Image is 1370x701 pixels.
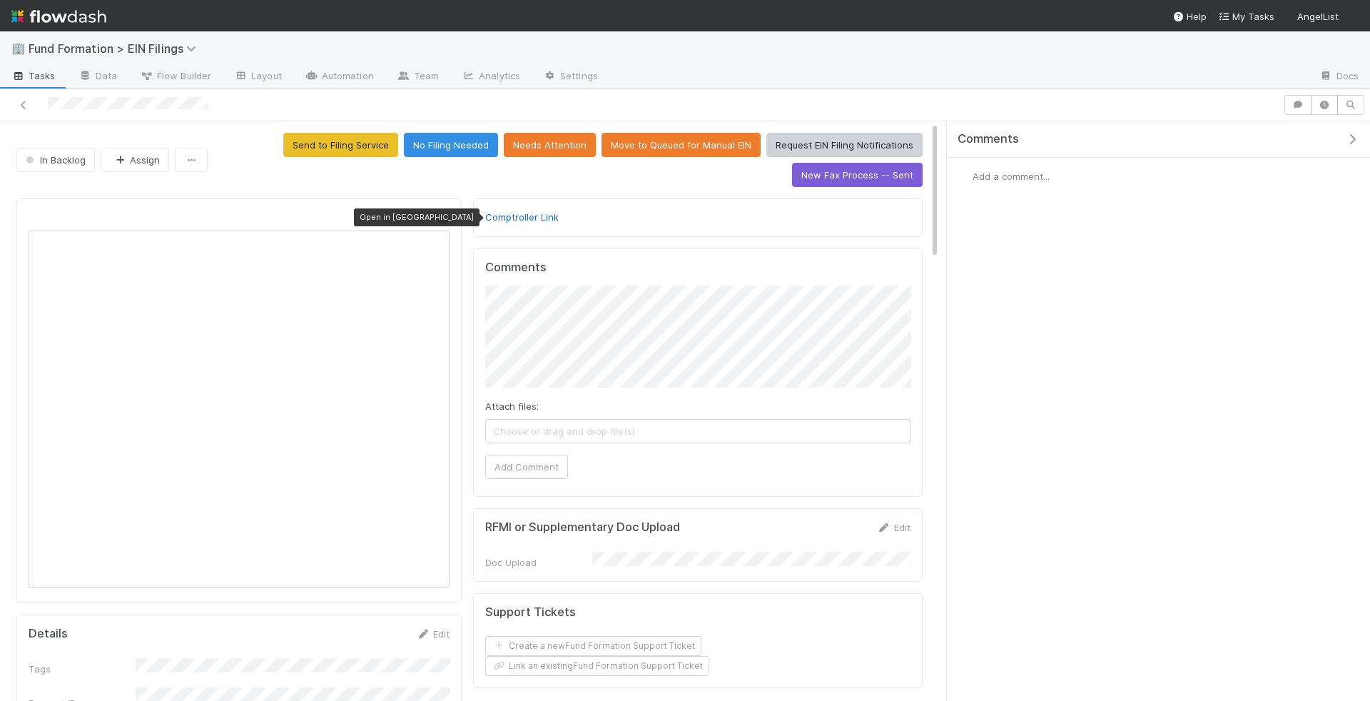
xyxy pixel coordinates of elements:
a: My Tasks [1218,9,1274,24]
h5: Details [29,627,68,641]
h5: Support Tickets [485,605,576,620]
button: Request EIN Filing Notifications [766,133,923,157]
span: Tasks [11,69,56,83]
h5: RFMI or Supplementary Doc Upload [485,520,680,535]
span: Fund Formation > EIN Filings [29,41,203,56]
img: avatar_892eb56c-5b5a-46db-bf0b-2a9023d0e8f8.png [1344,10,1359,24]
a: Edit [877,522,910,533]
label: Attach files: [485,399,539,413]
span: Flow Builder [140,69,211,83]
div: Tags [29,662,136,676]
a: Data [67,66,128,89]
button: Link an existingFund Formation Support Ticket [485,656,709,676]
button: Assign [101,148,169,172]
button: Needs Attention [504,133,596,157]
span: Add a comment... [973,171,1050,182]
h5: Comments [485,261,910,275]
span: AngelList [1297,11,1339,22]
a: Layout [223,66,293,89]
div: Doc Upload [485,555,592,570]
button: No Filing Needed [404,133,498,157]
a: Settings [532,66,609,89]
span: 🏢 [11,42,26,54]
button: Create a newFund Formation Support Ticket [485,636,701,656]
a: Docs [1308,66,1370,89]
span: Comments [958,132,1019,146]
span: In Backlog [23,154,86,166]
a: Analytics [450,66,532,89]
button: In Backlog [16,148,95,172]
button: New Fax Process -- Sent [792,163,923,187]
div: Help [1172,9,1207,24]
img: avatar_892eb56c-5b5a-46db-bf0b-2a9023d0e8f8.png [958,169,973,183]
a: Team [385,66,450,89]
a: Comptroller Link [485,211,559,223]
a: Edit [416,628,450,640]
img: logo-inverted-e16ddd16eac7371096b0.svg [11,4,106,29]
button: Add Comment [485,455,568,479]
button: Move to Queued for Manual EIN [602,133,761,157]
span: My Tasks [1218,11,1274,22]
a: Automation [293,66,385,89]
span: Choose or drag and drop file(s) [486,420,910,443]
button: Send to Filing Service [283,133,398,157]
a: Flow Builder [128,66,223,89]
